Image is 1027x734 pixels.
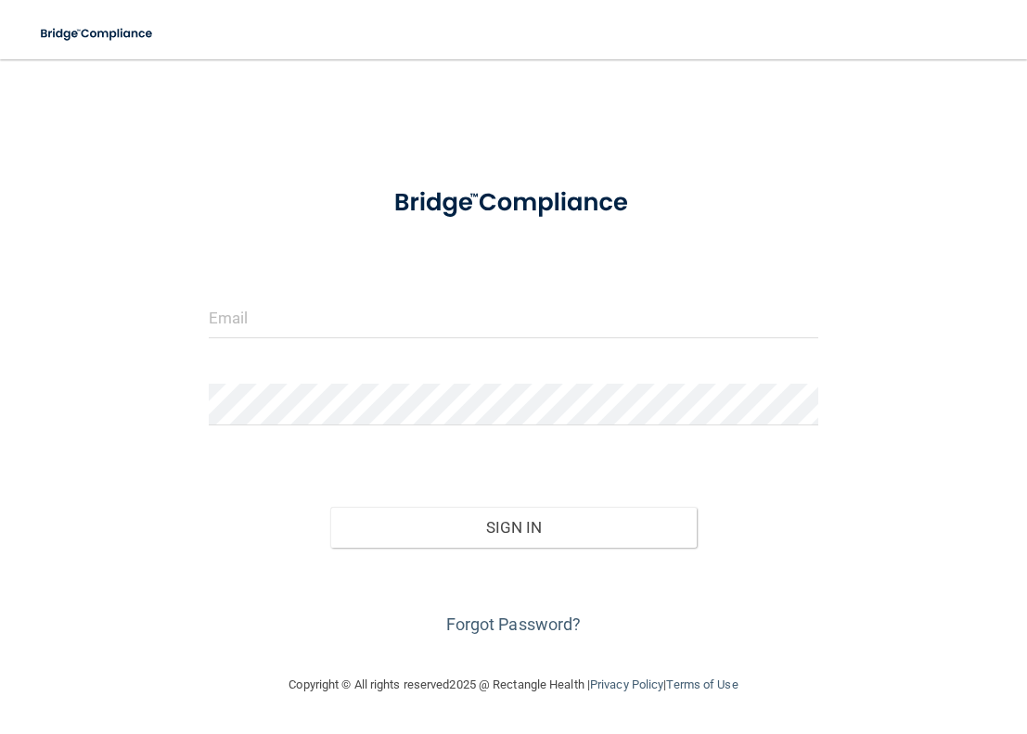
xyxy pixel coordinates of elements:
div: Copyright © All rights reserved 2025 @ Rectangle Health | | [175,655,853,715]
button: Sign In [330,507,696,548]
input: Email [209,297,818,338]
a: Forgot Password? [446,614,582,634]
a: Privacy Policy [590,677,663,691]
img: bridge_compliance_login_screen.278c3ca4.svg [28,15,167,53]
a: Terms of Use [666,677,738,691]
img: bridge_compliance_login_screen.278c3ca4.svg [368,171,660,235]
